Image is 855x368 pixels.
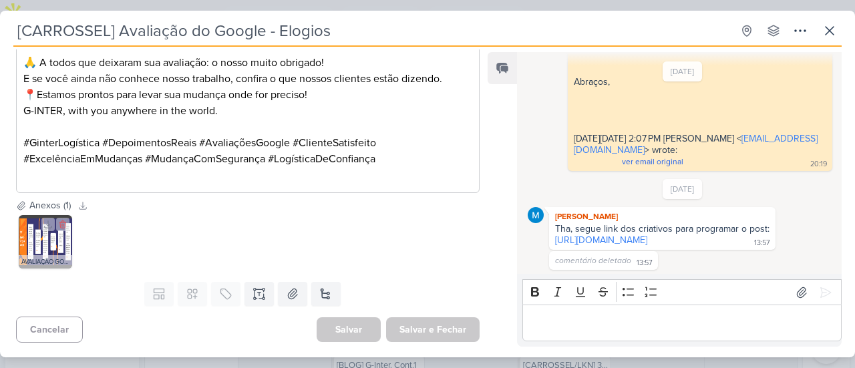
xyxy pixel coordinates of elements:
span: comentário deletado [555,256,631,265]
p: 📍Estamos prontos para levar sua mudança onde for preciso! G-INTER, with you anywhere in the world. [23,87,472,119]
div: AVALIAÇÃO GOOGLE.png [19,255,72,268]
div: Editor toolbar [522,279,842,305]
img: MARIANA MIRANDA [528,207,544,223]
img: yixberRdoNeRZ75QG6I4vDFgPbMiqTlNRIP7BuMs.png [19,215,72,268]
p: #GinterLogística #DepoimentosReais #AvaliaçõesGoogle #ClienteSatisfeito #ExcelênciaEmMudanças #Mu... [23,135,472,183]
div: [PERSON_NAME] [552,210,773,223]
div: 13:57 [637,258,653,268]
button: Cancelar [16,317,83,343]
a: [URL][DOMAIN_NAME] [555,234,647,246]
div: 13:57 [754,238,770,248]
a: [EMAIL_ADDRESS][DOMAIN_NAME] [574,133,818,156]
div: Anexos (1) [29,198,71,212]
span: ver email original [622,157,683,166]
div: Editor editing area: main [522,305,842,341]
div: Tha, segue link dos criativos para programar o post: [555,223,769,234]
p: 🙏 A todos que deixaram sua avaliação: o nosso muito obrigado! E se você ainda não conhece nosso t... [23,55,472,87]
div: 20:19 [810,159,827,170]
